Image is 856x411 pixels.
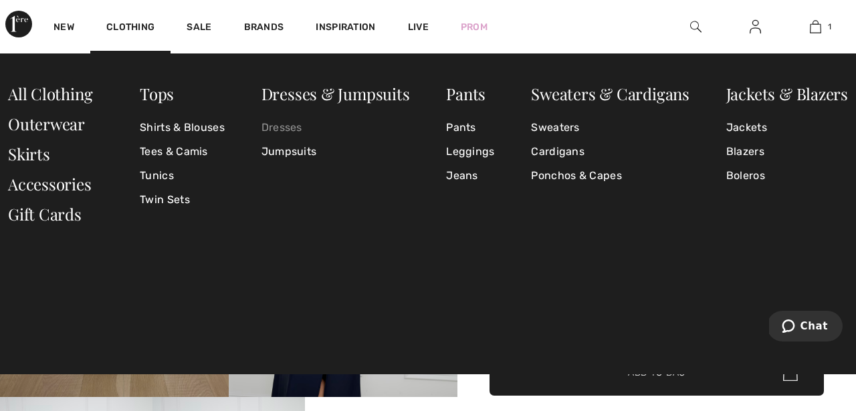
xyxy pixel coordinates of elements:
a: Ponchos & Capes [531,164,689,188]
a: All Clothing [8,83,92,104]
a: Jackets [726,116,848,140]
a: Sign In [739,19,772,35]
a: Outerwear [8,113,85,134]
a: Cardigans [531,140,689,164]
img: My Bag [810,19,821,35]
a: Jeans [446,164,494,188]
a: Prom [461,20,488,34]
a: Accessories [8,173,92,194]
a: Brands [244,21,284,35]
a: Skirts [8,143,50,164]
a: Tees & Camis [140,140,225,164]
a: Sale [187,21,211,35]
img: 1ère Avenue [5,11,32,37]
a: Pants [446,116,494,140]
a: Pants [446,83,486,104]
a: Tops [140,83,174,104]
a: 1 [786,19,845,35]
a: Jackets & Blazers [726,83,848,104]
a: Dresses & Jumpsuits [261,83,410,104]
span: Inspiration [316,21,375,35]
a: Gift Cards [8,203,82,225]
a: Twin Sets [140,188,225,212]
iframe: Opens a widget where you can chat to one of our agents [769,311,843,344]
span: 1 [828,21,831,33]
a: Jumpsuits [261,140,410,164]
a: Boleros [726,164,848,188]
a: New [53,21,74,35]
a: Sweaters [531,116,689,140]
img: search the website [690,19,702,35]
a: Dresses [261,116,410,140]
a: Leggings [446,140,494,164]
a: Tunics [140,164,225,188]
a: Blazers [726,140,848,164]
a: Sweaters & Cardigans [531,83,689,104]
a: Clothing [106,21,154,35]
img: My Info [750,19,761,35]
a: Shirts & Blouses [140,116,225,140]
a: Live [408,20,429,34]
